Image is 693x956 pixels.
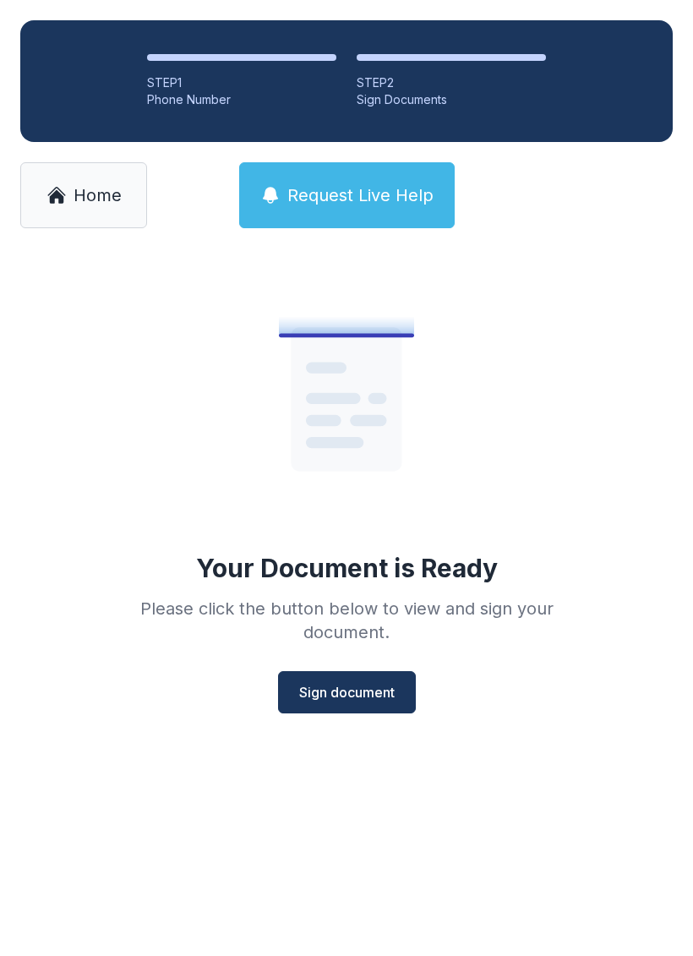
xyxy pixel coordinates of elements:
div: Phone Number [147,91,336,108]
div: Please click the button below to view and sign your document. [103,597,590,644]
div: STEP 2 [357,74,546,91]
span: Request Live Help [287,183,434,207]
div: Your Document is Ready [196,553,498,583]
span: Home [74,183,122,207]
div: Sign Documents [357,91,546,108]
span: Sign document [299,682,395,702]
div: STEP 1 [147,74,336,91]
